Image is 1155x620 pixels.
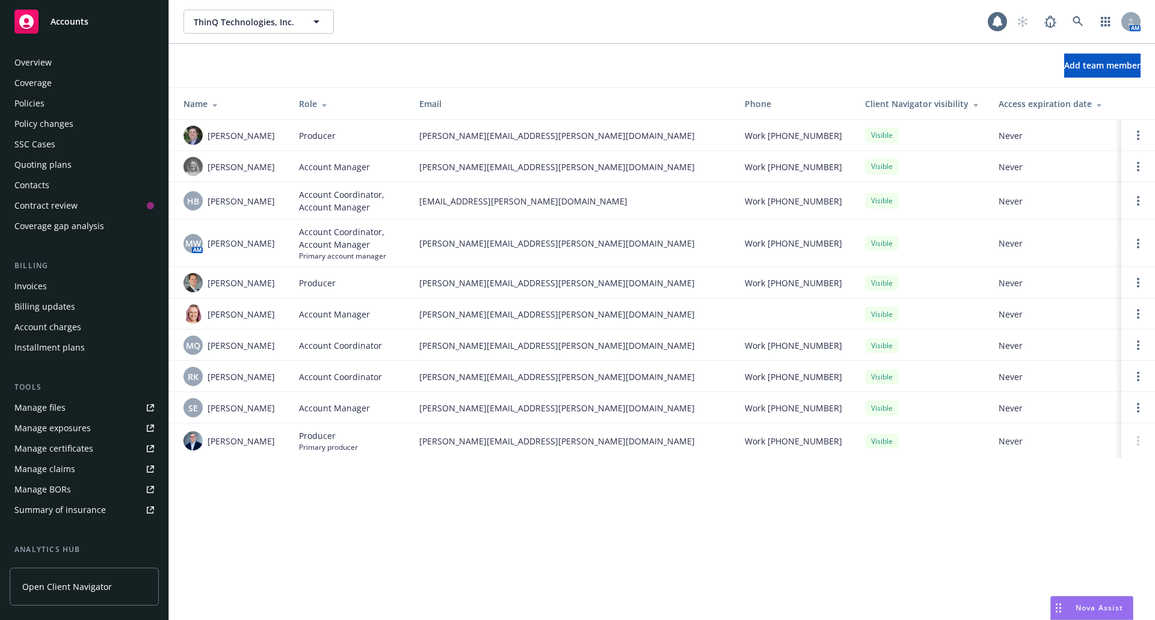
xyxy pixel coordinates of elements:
[299,251,400,261] span: Primary account manager
[999,402,1112,414] span: Never
[183,431,203,450] img: photo
[745,195,842,207] span: Work [PHONE_NUMBER]
[299,129,336,142] span: Producer
[1038,10,1062,34] a: Report a Bug
[14,216,104,236] div: Coverage gap analysis
[10,53,159,72] a: Overview
[999,339,1112,352] span: Never
[14,94,45,113] div: Policies
[22,580,112,593] span: Open Client Navigator
[208,237,275,250] span: [PERSON_NAME]
[208,370,275,383] span: [PERSON_NAME]
[187,195,199,207] span: HB
[999,435,1112,447] span: Never
[1064,54,1141,78] button: Add team member
[10,459,159,479] a: Manage claims
[419,277,725,289] span: [PERSON_NAME][EMAIL_ADDRESS][PERSON_NAME][DOMAIN_NAME]
[10,135,159,154] a: SSC Cases
[1131,275,1145,290] a: Open options
[14,338,85,357] div: Installment plans
[745,277,842,289] span: Work [PHONE_NUMBER]
[14,500,106,520] div: Summary of insurance
[999,161,1112,173] span: Never
[419,308,725,321] span: [PERSON_NAME][EMAIL_ADDRESS][PERSON_NAME][DOMAIN_NAME]
[188,402,198,414] span: SE
[10,73,159,93] a: Coverage
[14,297,75,316] div: Billing updates
[14,53,52,72] div: Overview
[208,308,275,321] span: [PERSON_NAME]
[10,114,159,134] a: Policy changes
[1050,596,1133,620] button: Nova Assist
[1051,597,1066,619] div: Drag to move
[1094,10,1118,34] a: Switch app
[14,196,78,215] div: Contract review
[10,419,159,438] a: Manage exposures
[1011,10,1035,34] a: Start snowing
[419,339,725,352] span: [PERSON_NAME][EMAIL_ADDRESS][PERSON_NAME][DOMAIN_NAME]
[14,155,72,174] div: Quoting plans
[10,196,159,215] a: Contract review
[865,97,979,110] div: Client Navigator visibility
[865,193,899,208] div: Visible
[865,307,899,322] div: Visible
[208,277,275,289] span: [PERSON_NAME]
[183,304,203,324] img: photo
[10,398,159,417] a: Manage files
[10,480,159,499] a: Manage BORs
[14,459,75,479] div: Manage claims
[183,97,280,110] div: Name
[745,435,842,447] span: Work [PHONE_NUMBER]
[419,237,725,250] span: [PERSON_NAME][EMAIL_ADDRESS][PERSON_NAME][DOMAIN_NAME]
[745,402,842,414] span: Work [PHONE_NUMBER]
[208,161,275,173] span: [PERSON_NAME]
[299,429,358,442] span: Producer
[10,439,159,458] a: Manage certificates
[10,176,159,195] a: Contacts
[14,277,47,296] div: Invoices
[419,129,725,142] span: [PERSON_NAME][EMAIL_ADDRESS][PERSON_NAME][DOMAIN_NAME]
[186,339,200,352] span: MQ
[419,435,725,447] span: [PERSON_NAME][EMAIL_ADDRESS][PERSON_NAME][DOMAIN_NAME]
[745,129,842,142] span: Work [PHONE_NUMBER]
[1131,401,1145,415] a: Open options
[865,401,899,416] div: Visible
[999,370,1112,383] span: Never
[208,402,275,414] span: [PERSON_NAME]
[1131,159,1145,174] a: Open options
[208,195,275,207] span: [PERSON_NAME]
[185,237,201,250] span: MW
[999,277,1112,289] span: Never
[1076,603,1123,613] span: Nova Assist
[299,97,400,110] div: Role
[10,5,159,38] a: Accounts
[865,434,899,449] div: Visible
[183,273,203,292] img: photo
[188,370,199,383] span: RK
[999,129,1112,142] span: Never
[1066,10,1090,34] a: Search
[14,176,49,195] div: Contacts
[299,370,382,383] span: Account Coordinator
[10,94,159,113] a: Policies
[865,127,899,143] div: Visible
[299,277,336,289] span: Producer
[745,97,846,110] div: Phone
[299,188,400,213] span: Account Coordinator, Account Manager
[865,236,899,251] div: Visible
[1131,128,1145,143] a: Open options
[299,161,370,173] span: Account Manager
[10,500,159,520] a: Summary of insurance
[14,439,93,458] div: Manage certificates
[299,442,358,452] span: Primary producer
[1131,236,1145,251] a: Open options
[10,155,159,174] a: Quoting plans
[10,277,159,296] a: Invoices
[999,308,1112,321] span: Never
[299,226,400,251] span: Account Coordinator, Account Manager
[1064,60,1141,71] span: Add team member
[419,195,725,207] span: [EMAIL_ADDRESS][PERSON_NAME][DOMAIN_NAME]
[999,97,1112,110] div: Access expiration date
[299,402,370,414] span: Account Manager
